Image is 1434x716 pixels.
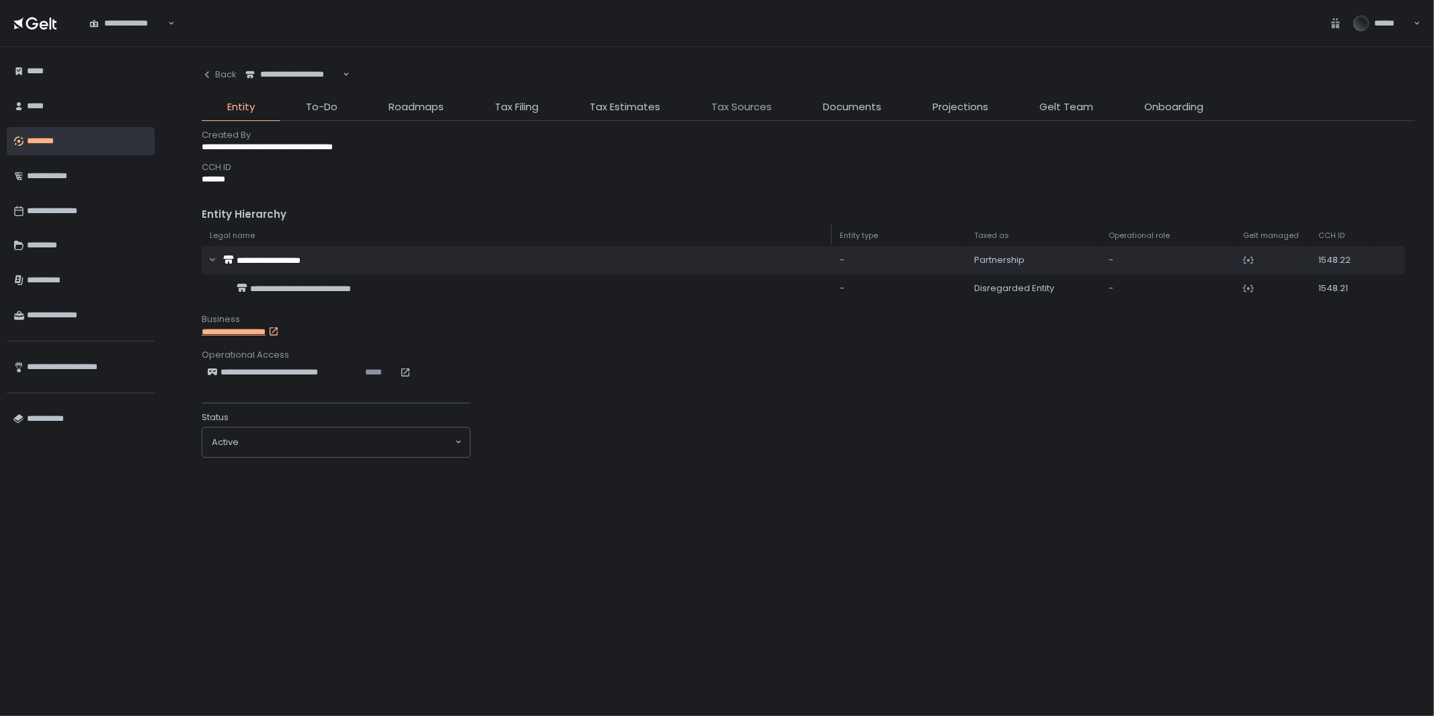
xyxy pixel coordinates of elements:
span: Legal name [210,231,255,241]
div: Search for option [81,9,175,37]
span: Onboarding [1144,100,1203,115]
div: - [1109,254,1227,266]
span: Tax Sources [711,100,772,115]
button: Back [202,61,237,89]
span: Gelt Team [1039,100,1093,115]
span: Documents [823,100,881,115]
input: Search for option [166,17,167,30]
span: Taxed as [974,231,1009,241]
div: - [840,282,958,294]
div: Partnership [974,254,1092,266]
div: Operational Access [202,349,1415,361]
input: Search for option [239,436,454,449]
span: Tax Filing [495,100,539,115]
div: CCH ID [202,161,1415,173]
span: Tax Estimates [590,100,660,115]
div: Search for option [237,61,350,89]
div: Disregarded Entity [974,282,1092,294]
span: To-Do [306,100,337,115]
span: Operational role [1109,231,1170,241]
div: Entity Hierarchy [202,207,1415,223]
span: Entity [227,100,255,115]
div: - [1109,282,1227,294]
span: Status [202,411,229,424]
span: Entity type [840,231,878,241]
span: Roadmaps [389,100,444,115]
div: Back [202,69,237,81]
div: Search for option [202,428,470,457]
span: CCH ID [1318,231,1345,241]
div: - [840,254,958,266]
div: 1548.22 [1318,254,1364,266]
div: 1548.21 [1318,282,1364,294]
div: Created By [202,129,1415,141]
span: Projections [932,100,988,115]
span: active [212,436,239,448]
span: Gelt managed [1243,231,1299,241]
div: Business [202,313,1415,325]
